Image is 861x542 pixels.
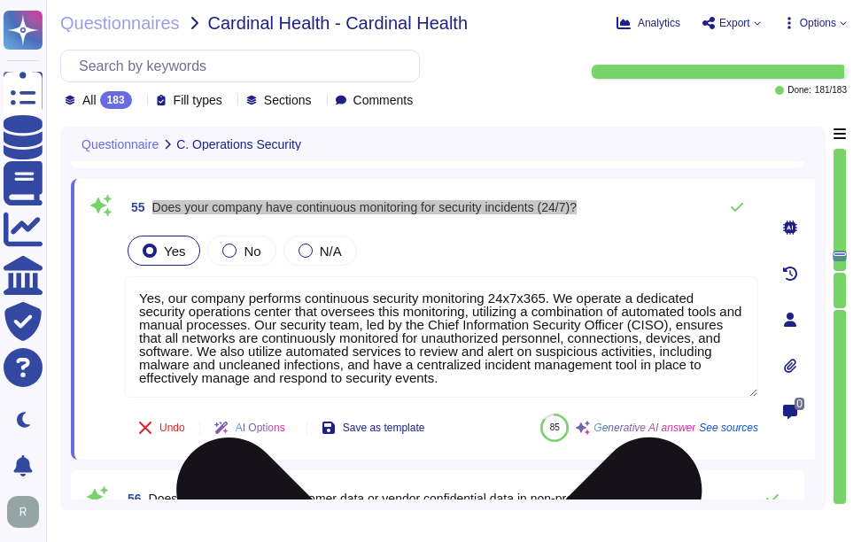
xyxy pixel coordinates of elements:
span: C. Operations Security [176,138,301,151]
span: All [82,94,97,106]
span: Options [800,18,836,28]
span: Fill types [174,94,222,106]
img: user [7,496,39,528]
span: N/A [320,244,342,259]
span: Export [719,18,750,28]
span: Done: [787,86,811,95]
button: user [4,492,51,531]
span: Questionnaires [60,14,180,32]
span: 55 [124,201,145,213]
input: Search by keywords [70,50,419,81]
textarea: Yes, our company performs continuous security monitoring 24x7x365. We operate a dedicated securit... [124,276,758,398]
span: Comments [353,94,414,106]
span: Does your company have continuous monitoring for security incidents (24/7)? [152,200,577,214]
span: Sections [264,94,312,106]
span: 181 / 183 [815,86,847,95]
span: 85 [550,422,560,432]
span: Questionnaire [81,138,159,151]
button: Analytics [617,16,680,30]
span: Yes [164,244,185,259]
span: Cardinal Health - Cardinal Health [208,14,468,32]
span: 0 [795,398,804,410]
span: No [244,244,260,259]
span: Analytics [638,18,680,28]
div: 183 [100,91,132,109]
span: 56 [120,492,142,505]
